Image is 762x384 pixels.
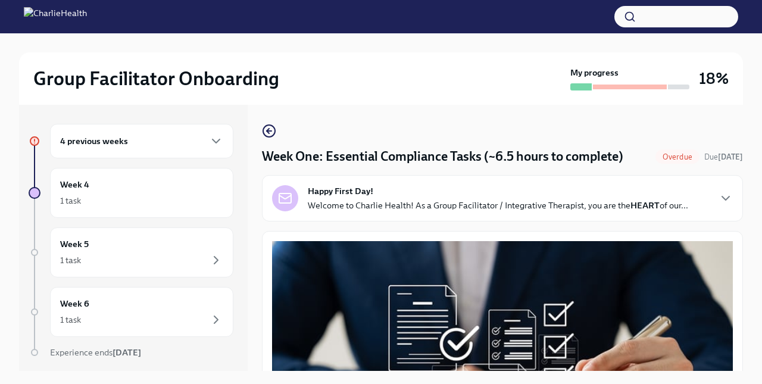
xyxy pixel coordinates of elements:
span: Overdue [655,152,699,161]
a: Week 51 task [29,227,233,277]
div: 1 task [60,195,81,207]
h6: 4 previous weeks [60,135,128,148]
h6: Week 4 [60,178,89,191]
strong: My progress [570,67,619,79]
p: Welcome to Charlie Health! As a Group Facilitator / Integrative Therapist, you are the of our... [308,199,688,211]
div: 1 task [60,314,81,326]
a: Week 61 task [29,287,233,337]
h6: Week 5 [60,238,89,251]
h2: Group Facilitator Onboarding [33,67,279,90]
h4: Week One: Essential Compliance Tasks (~6.5 hours to complete) [262,148,623,166]
span: September 1st, 2025 09:00 [704,151,743,163]
h6: Week 6 [60,297,89,310]
strong: [DATE] [718,152,743,161]
div: 1 task [60,254,81,266]
h3: 18% [699,68,729,89]
span: Due [704,152,743,161]
strong: [DATE] [113,347,141,358]
strong: HEART [630,200,660,211]
a: Week 41 task [29,168,233,218]
div: 4 previous weeks [50,124,233,158]
img: CharlieHealth [24,7,87,26]
strong: Happy First Day! [308,185,373,197]
span: Experience ends [50,347,141,358]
